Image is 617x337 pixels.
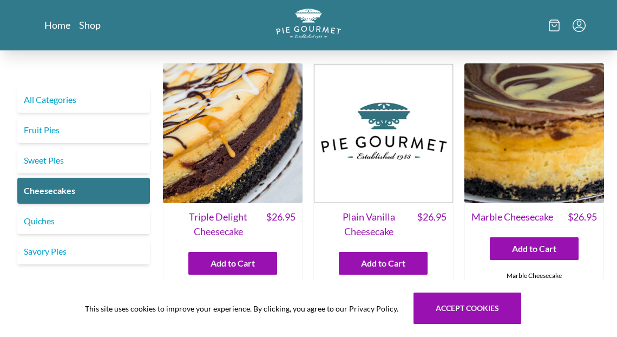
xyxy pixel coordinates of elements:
a: Home [44,18,70,31]
span: Add to Cart [512,242,556,255]
div: Marble Cheesecake [465,267,603,285]
button: Add to Cart [339,252,428,275]
button: Accept cookies [413,293,521,324]
button: Menu [573,19,586,32]
a: Fruit Pies [17,117,150,143]
a: Savory Pies [17,238,150,264]
span: Add to Cart [211,257,255,270]
span: $ 26.95 [417,210,447,239]
a: Sweet Pies [17,147,150,173]
img: Plain Vanilla Cheesecake [313,63,453,203]
span: Add to Cart [361,257,405,270]
img: logo [276,9,341,38]
span: This site uses cookies to improve your experience. By clicking, you agree to our Privacy Policy. [85,303,398,314]
a: All Categories [17,87,150,113]
span: $ 26.95 [266,210,296,239]
a: Cheesecakes [17,178,150,204]
a: Shop [79,18,101,31]
img: Triple Delight Cheesecake [163,63,303,203]
span: $ 26.95 [568,210,597,224]
span: Plain Vanilla Cheesecake [320,210,417,239]
img: Marble Cheesecake [464,63,604,203]
span: Triple Delight Cheesecake [170,210,266,239]
button: Add to Cart [188,252,277,275]
button: Add to Cart [490,237,579,260]
a: Quiches [17,208,150,234]
span: Marble Cheesecake [471,210,553,224]
a: Logo [276,9,341,42]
